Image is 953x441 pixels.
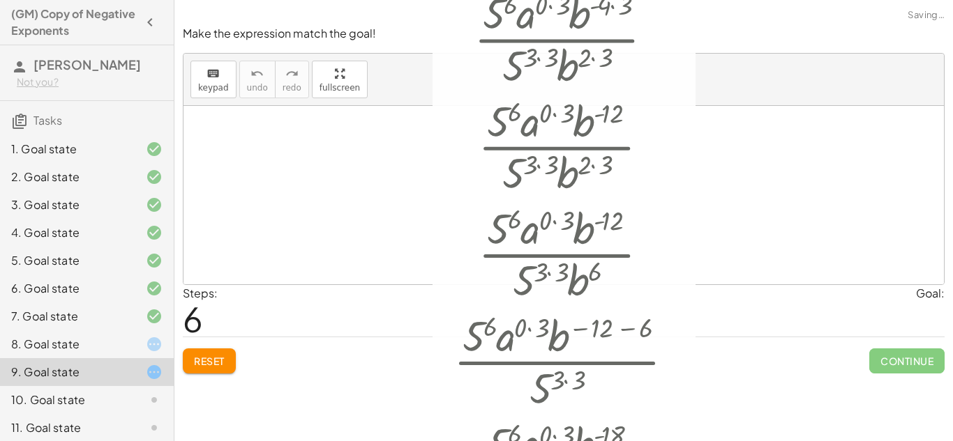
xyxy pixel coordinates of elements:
[146,224,163,241] i: Task finished and correct.
[146,280,163,297] i: Task finished and correct.
[11,252,123,269] div: 5. Goal state
[11,280,123,297] div: 6. Goal state
[146,169,163,185] i: Task finished and correct.
[285,65,299,82] i: redo
[11,196,123,213] div: 3. Goal state
[146,308,163,325] i: Task finished and correct.
[250,65,264,82] i: undo
[312,61,368,98] button: fullscreen
[17,75,163,89] div: Not you?
[275,61,309,98] button: redoredo
[11,224,123,241] div: 4. Goal state
[11,364,123,380] div: 9. Goal state
[146,141,163,157] i: Task finished and correct.
[11,308,123,325] div: 7. Goal state
[146,364,163,380] i: Task started.
[11,141,123,157] div: 1. Goal state
[11,336,123,353] div: 8. Goal state
[183,286,218,300] label: Steps:
[146,419,163,436] i: Task not started.
[146,336,163,353] i: Task started.
[207,65,220,82] i: keyboard
[283,83,301,93] span: redo
[11,392,123,408] div: 10. Goal state
[146,252,163,269] i: Task finished and correct.
[908,8,945,22] span: Saving…
[33,56,141,72] span: [PERSON_NAME]
[33,113,62,127] span: Tasks
[916,285,945,302] div: Goal:
[183,297,203,340] span: 6
[146,392,163,408] i: Task not started.
[11,6,137,39] h4: (GM) Copy of Negative Exponents
[183,26,945,42] p: Make the expression match the goal!
[198,83,229,93] span: keypad
[183,348,236,373] button: Reset
[11,169,123,185] div: 2. Goal state
[247,83,268,93] span: undo
[320,83,360,93] span: fullscreen
[190,61,237,98] button: keyboardkeypad
[239,61,276,98] button: undoundo
[11,419,123,436] div: 11. Goal state
[194,355,225,367] span: Reset
[146,196,163,213] i: Task finished and correct.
